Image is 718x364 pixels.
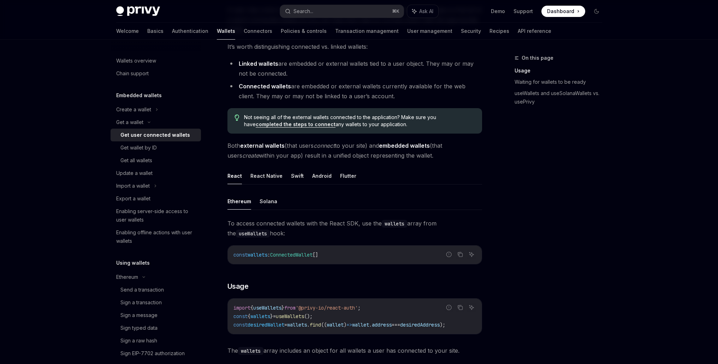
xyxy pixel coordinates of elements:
a: API reference [518,23,551,40]
a: Sign EIP-7702 authorization [111,347,201,360]
span: : [267,252,270,258]
span: } [281,305,284,311]
a: Export a wallet [111,192,201,205]
code: useWallets [236,230,270,237]
span: ); [440,322,445,328]
strong: embedded wallets [379,142,430,149]
div: Wallets overview [116,57,156,65]
a: Get all wallets [111,154,201,167]
span: import [233,305,250,311]
div: Get a wallet [116,118,143,127]
a: User management [407,23,452,40]
strong: Linked wallets [239,60,278,67]
h5: Using wallets [116,259,150,267]
a: useWallets and useSolanaWallets vs. usePrivy [515,88,608,107]
a: Sign a message [111,309,201,322]
a: Waiting for wallets to be ready [515,76,608,88]
a: Welcome [116,23,139,40]
div: Search... [293,7,313,16]
div: Ethereum [116,273,138,281]
span: } [270,313,273,319]
button: Ask AI [467,250,476,259]
span: { [248,313,250,319]
span: wallets [250,313,270,319]
span: Ask AI [419,8,433,15]
button: Copy the contents from the code block [456,250,465,259]
a: Transaction management [335,23,399,40]
div: Sign typed data [120,324,158,332]
div: Send a transaction [120,286,164,294]
div: Sign EIP-7702 authorization [120,349,185,358]
span: '@privy-io/react-auth' [296,305,358,311]
a: Connectors [244,23,272,40]
a: Get user connected wallets [111,129,201,141]
li: are embedded or external wallets tied to a user object. They may or may not be connected. [227,59,482,78]
a: Sign a transaction [111,296,201,309]
span: desiredAddress [400,322,440,328]
span: { [250,305,253,311]
span: [] [313,252,318,258]
div: Create a wallet [116,105,151,114]
button: Copy the contents from the code block [456,303,465,312]
a: Chain support [111,67,201,80]
strong: external wallets [240,142,285,149]
span: wallet [352,322,369,328]
div: Get all wallets [120,156,152,165]
span: Dashboard [547,8,574,15]
a: completed the steps to connect [256,121,336,128]
span: find [310,322,321,328]
div: Sign a transaction [120,298,162,307]
code: wallets [382,220,407,228]
button: React Native [250,168,283,184]
span: On this page [522,54,553,62]
div: Sign a message [120,311,158,319]
span: wallets [287,322,307,328]
span: desiredWallet [248,322,284,328]
a: Recipes [489,23,509,40]
a: Support [514,8,533,15]
a: Dashboard [541,6,585,17]
span: from [284,305,296,311]
a: Send a transaction [111,283,201,296]
button: Ask AI [407,5,438,18]
span: Not seeing all of the external wallets connected to the application? Make sure you have any walle... [244,114,475,128]
button: Swift [291,168,304,184]
span: . [369,322,372,328]
span: const [233,252,248,258]
a: Authentication [172,23,208,40]
span: const [233,313,248,319]
a: Wallets [217,23,235,40]
button: Flutter [340,168,356,184]
button: Toggle dark mode [591,6,602,17]
span: ; [358,305,361,311]
button: React [227,168,242,184]
span: = [273,313,276,319]
div: Update a wallet [116,169,153,177]
span: address [372,322,392,328]
span: const [233,322,248,328]
h5: Embedded wallets [116,91,162,100]
a: Enabling offline actions with user wallets [111,226,201,247]
div: Enabling server-side access to user wallets [116,207,197,224]
span: ⌘ K [392,8,399,14]
div: Chain support [116,69,149,78]
svg: Tip [235,115,239,121]
div: Export a wallet [116,194,150,203]
button: Search...⌘K [280,5,404,18]
span: The array includes an object for all wallets a user has connected to your site. [227,346,482,356]
div: Get user connected wallets [120,131,190,139]
li: are embedded or external wallets currently available for the web client. They may or may not be l... [227,81,482,101]
span: (( [321,322,327,328]
a: Sign a raw hash [111,334,201,347]
code: wallets [238,347,263,355]
img: dark logo [116,6,160,16]
div: Sign a raw hash [120,336,157,345]
a: Basics [147,23,164,40]
span: wallets [248,252,267,258]
a: Update a wallet [111,167,201,180]
span: Both (that users to your site) and (that users within your app) result in a unified object repres... [227,141,482,160]
span: useWallets [276,313,304,319]
span: = [284,322,287,328]
span: To access connected wallets with the React SDK, use the array from the hook: [227,218,482,238]
strong: Connected wallets [239,83,291,90]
